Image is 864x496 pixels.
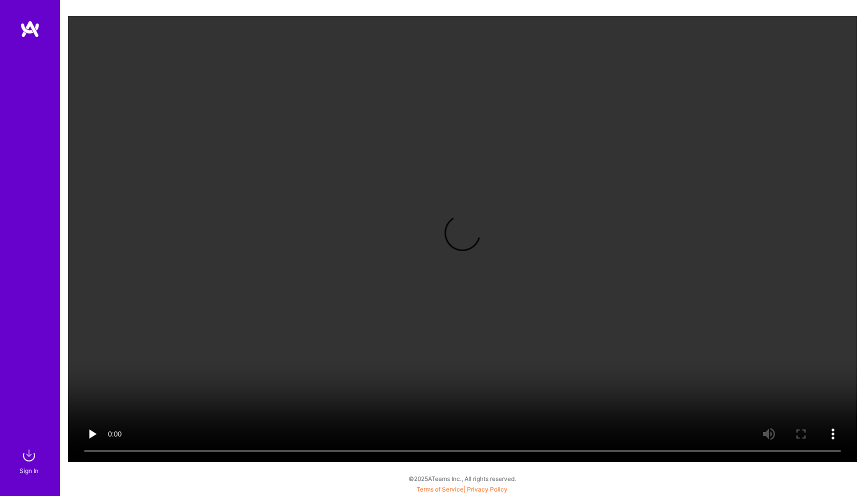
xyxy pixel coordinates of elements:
img: logo [20,20,40,38]
span: | [416,485,507,493]
div: © 2025 ATeams Inc., All rights reserved. [60,466,864,491]
div: Sign In [19,465,38,476]
a: Privacy Policy [467,485,507,493]
a: sign inSign In [21,445,39,476]
a: Terms of Service [416,485,463,493]
video: Your browser does not support the video tag. [68,16,857,462]
img: sign in [19,445,39,465]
